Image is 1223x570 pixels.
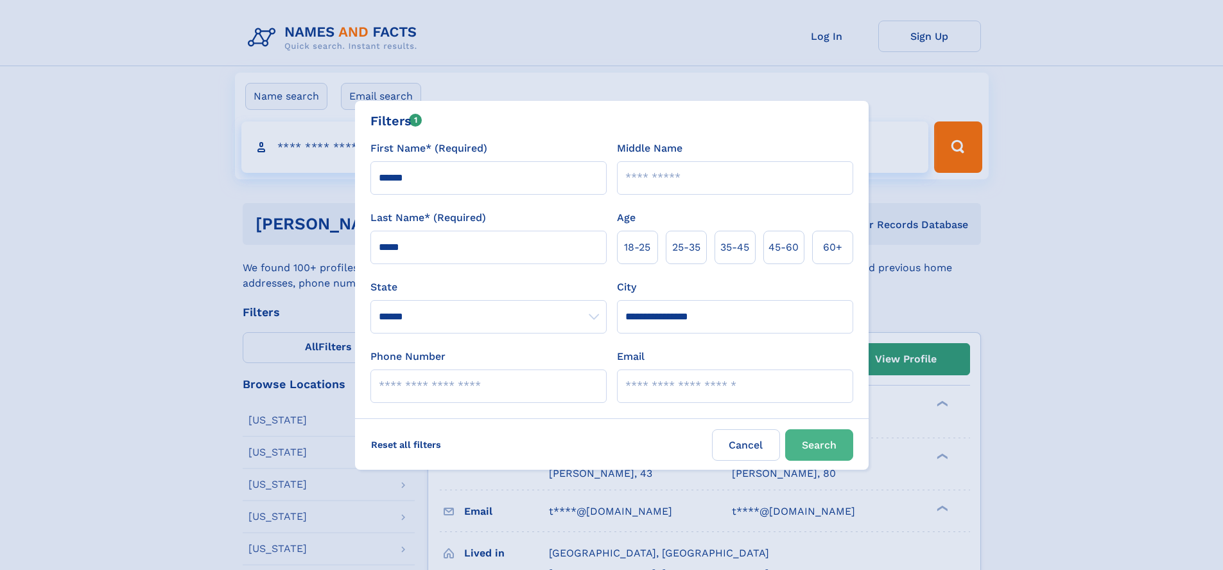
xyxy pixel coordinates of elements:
[785,429,853,461] button: Search
[370,111,422,130] div: Filters
[370,210,486,226] label: Last Name* (Required)
[617,210,636,226] label: Age
[370,280,607,295] label: State
[370,349,446,364] label: Phone Number
[768,240,799,255] span: 45‑60
[672,240,700,255] span: 25‑35
[370,141,487,156] label: First Name* (Required)
[617,141,682,156] label: Middle Name
[617,280,636,295] label: City
[617,349,645,364] label: Email
[712,429,780,461] label: Cancel
[720,240,749,255] span: 35‑45
[624,240,650,255] span: 18‑25
[363,429,449,460] label: Reset all filters
[823,240,842,255] span: 60+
